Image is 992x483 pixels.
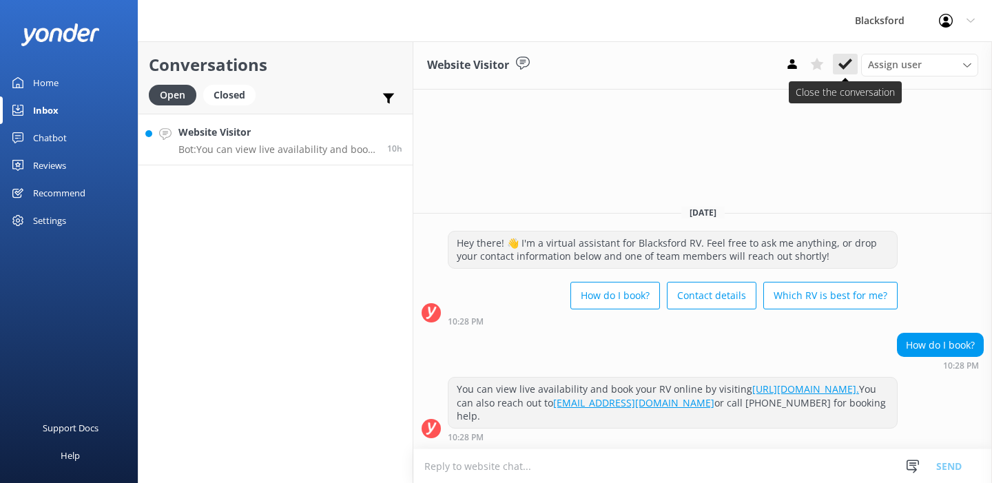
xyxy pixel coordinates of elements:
[138,114,413,165] a: Website VisitorBot:You can view live availability and book your RV online by visiting [URL][DOMAI...
[203,87,262,102] a: Closed
[448,232,897,268] div: Hey there! 👋 I'm a virtual assistant for Blacksford RV. Feel free to ask me anything, or drop you...
[21,23,100,46] img: yonder-white-logo.png
[553,396,714,409] a: [EMAIL_ADDRESS][DOMAIN_NAME]
[149,52,402,78] h2: Conversations
[61,442,80,469] div: Help
[203,85,256,105] div: Closed
[570,282,660,309] button: How do I book?
[33,207,66,234] div: Settings
[763,282,898,309] button: Which RV is best for me?
[752,382,859,395] a: [URL][DOMAIN_NAME].
[178,143,377,156] p: Bot: You can view live availability and book your RV online by visiting [URL][DOMAIN_NAME]. You c...
[943,362,979,370] strong: 10:28 PM
[427,56,509,74] h3: Website Visitor
[448,433,484,442] strong: 10:28 PM
[448,318,484,326] strong: 10:28 PM
[868,57,922,72] span: Assign user
[43,414,99,442] div: Support Docs
[898,333,983,357] div: How do I book?
[448,378,897,428] div: You can view live availability and book your RV online by visiting You can also reach out to or c...
[448,432,898,442] div: Sep 07 2025 10:28pm (UTC -06:00) America/Chihuahua
[897,360,984,370] div: Sep 07 2025 10:28pm (UTC -06:00) America/Chihuahua
[861,54,978,76] div: Assign User
[667,282,756,309] button: Contact details
[387,143,402,154] span: Sep 07 2025 10:28pm (UTC -06:00) America/Chihuahua
[448,316,898,326] div: Sep 07 2025 10:28pm (UTC -06:00) America/Chihuahua
[33,96,59,124] div: Inbox
[33,152,66,179] div: Reviews
[178,125,377,140] h4: Website Visitor
[149,85,196,105] div: Open
[681,207,725,218] span: [DATE]
[33,179,85,207] div: Recommend
[149,87,203,102] a: Open
[33,69,59,96] div: Home
[33,124,67,152] div: Chatbot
